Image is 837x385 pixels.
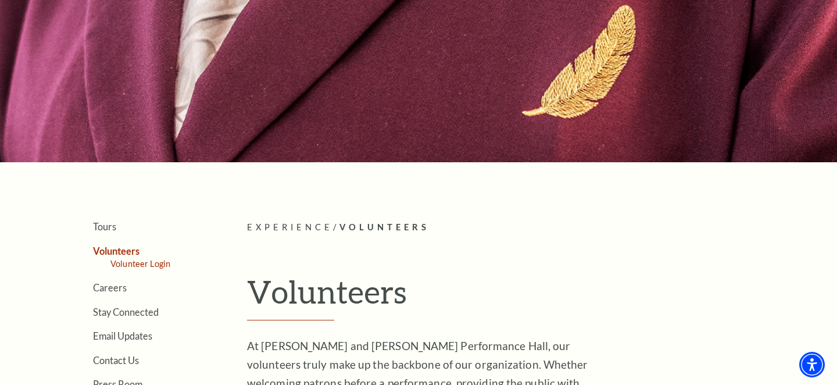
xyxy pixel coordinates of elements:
[93,282,127,293] a: Careers
[93,355,139,366] a: Contact Us
[110,259,170,269] a: Volunteer Login
[247,222,333,232] span: Experience
[339,222,430,232] span: Volunteers
[93,330,152,341] a: Email Updates
[93,245,139,256] a: Volunteers
[247,273,779,320] h1: Volunteers
[93,221,116,232] a: Tours
[247,220,779,235] p: /
[93,306,159,318] a: Stay Connected
[799,352,825,377] div: Accessibility Menu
